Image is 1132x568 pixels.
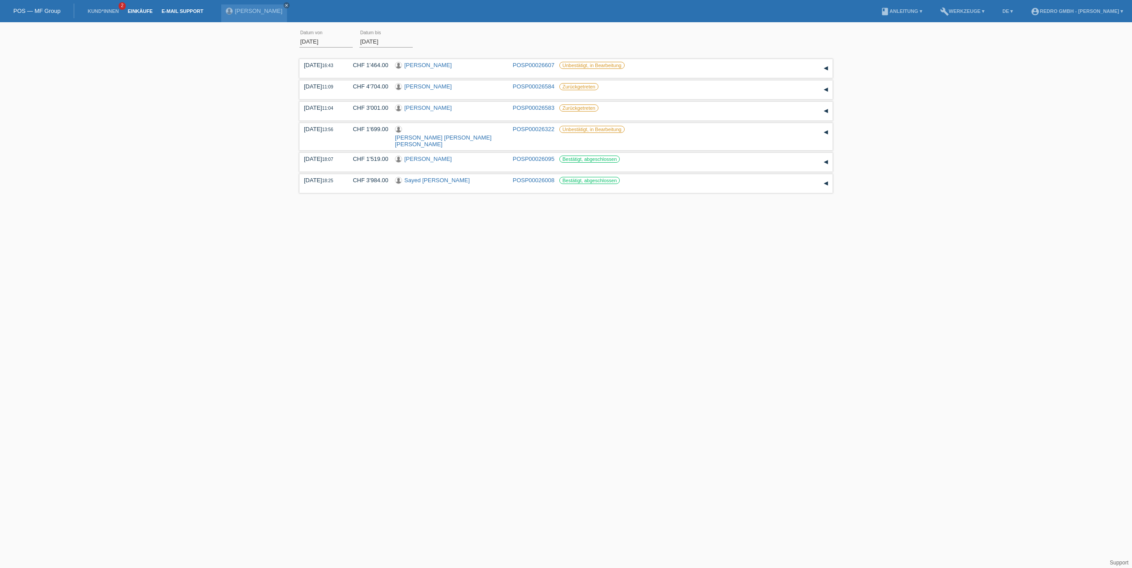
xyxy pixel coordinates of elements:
[322,157,333,162] span: 18:07
[559,156,620,163] label: Bestätigt, abgeschlossen
[819,62,833,75] div: auf-/zuklappen
[513,177,554,184] a: POSP00026008
[513,126,554,132] a: POSP00026322
[322,178,333,183] span: 18:25
[304,156,339,162] div: [DATE]
[819,126,833,139] div: auf-/zuklappen
[304,177,339,184] div: [DATE]
[346,62,388,68] div: CHF 1'464.00
[304,62,339,68] div: [DATE]
[283,2,290,8] a: close
[83,8,123,14] a: Kund*innen
[559,177,620,184] label: Bestätigt, abgeschlossen
[404,83,452,90] a: [PERSON_NAME]
[940,7,949,16] i: build
[346,126,388,132] div: CHF 1'699.00
[404,177,470,184] a: Sayed [PERSON_NAME]
[322,127,333,132] span: 13:56
[157,8,208,14] a: E-Mail Support
[936,8,989,14] a: buildWerkzeuge ▾
[346,83,388,90] div: CHF 4'704.00
[404,156,452,162] a: [PERSON_NAME]
[404,62,452,68] a: [PERSON_NAME]
[998,8,1017,14] a: DE ▾
[559,104,598,112] label: Zurückgetreten
[322,63,333,68] span: 16:43
[559,126,625,133] label: Unbestätigt, in Bearbeitung
[322,106,333,111] span: 11:04
[346,156,388,162] div: CHF 1'519.00
[819,156,833,169] div: auf-/zuklappen
[1031,7,1040,16] i: account_circle
[1110,560,1128,566] a: Support
[559,62,625,69] label: Unbestätigt, in Bearbeitung
[1026,8,1128,14] a: account_circleRedro GmbH - [PERSON_NAME] ▾
[235,8,283,14] a: [PERSON_NAME]
[819,104,833,118] div: auf-/zuklappen
[513,104,554,111] a: POSP00026583
[346,104,388,111] div: CHF 3'001.00
[304,126,339,132] div: [DATE]
[304,104,339,111] div: [DATE]
[513,83,554,90] a: POSP00026584
[819,83,833,96] div: auf-/zuklappen
[123,8,157,14] a: Einkäufe
[322,84,333,89] span: 11:09
[284,3,289,8] i: close
[404,104,452,111] a: [PERSON_NAME]
[881,7,889,16] i: book
[119,2,126,10] span: 2
[13,8,60,14] a: POS — MF Group
[395,134,491,148] a: [PERSON_NAME] [PERSON_NAME] [PERSON_NAME]
[559,83,598,90] label: Zurückgetreten
[819,177,833,190] div: auf-/zuklappen
[876,8,926,14] a: bookAnleitung ▾
[304,83,339,90] div: [DATE]
[513,62,554,68] a: POSP00026607
[513,156,554,162] a: POSP00026095
[346,177,388,184] div: CHF 3'984.00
